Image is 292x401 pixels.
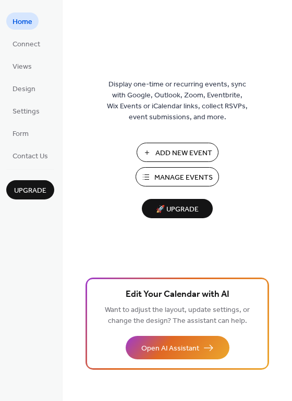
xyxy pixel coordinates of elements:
[13,106,40,117] span: Settings
[6,102,46,119] a: Settings
[6,147,54,164] a: Contact Us
[148,203,206,217] span: 🚀 Upgrade
[13,61,32,72] span: Views
[13,17,32,28] span: Home
[126,287,229,302] span: Edit Your Calendar with AI
[142,199,213,218] button: 🚀 Upgrade
[154,172,213,183] span: Manage Events
[13,84,35,95] span: Design
[141,343,199,354] span: Open AI Assistant
[6,12,39,30] a: Home
[155,148,212,159] span: Add New Event
[6,57,38,74] a: Views
[13,129,29,140] span: Form
[6,180,54,199] button: Upgrade
[6,35,46,52] a: Connect
[13,151,48,162] span: Contact Us
[14,185,46,196] span: Upgrade
[137,143,218,162] button: Add New Event
[136,167,219,186] button: Manage Events
[6,80,42,97] a: Design
[6,124,35,142] a: Form
[126,336,229,359] button: Open AI Assistant
[105,303,250,328] span: Want to adjust the layout, update settings, or change the design? The assistant can help.
[107,79,248,123] span: Display one-time or recurring events, sync with Google, Outlook, Zoom, Eventbrite, Wix Events or ...
[13,39,40,50] span: Connect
